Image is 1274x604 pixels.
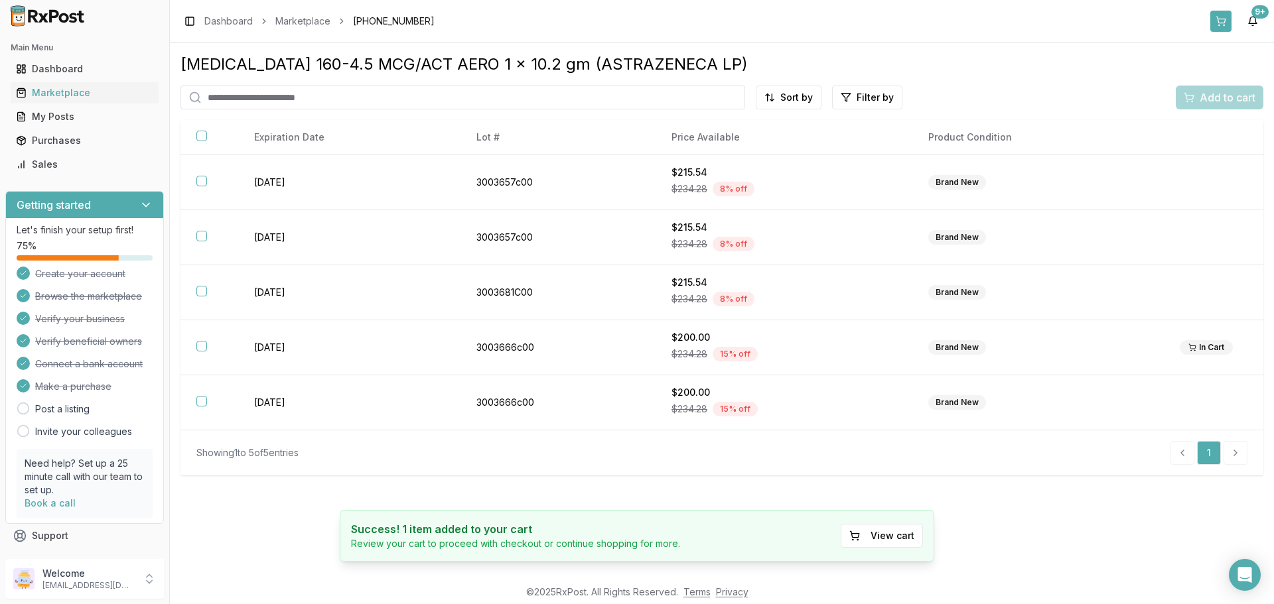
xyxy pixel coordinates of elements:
[238,375,460,430] td: [DATE]
[351,537,680,550] p: Review your cart to proceed with checkout or continue shopping for more.
[35,312,125,326] span: Verify your business
[25,497,76,509] a: Book a call
[16,110,153,123] div: My Posts
[672,347,707,361] span: $234.28
[1229,559,1261,591] div: Open Intercom Messenger
[713,182,754,196] div: 8 % off
[5,58,164,80] button: Dashboard
[42,580,135,591] p: [EMAIL_ADDRESS][DOMAIN_NAME]
[42,567,135,580] p: Welcome
[716,586,748,597] a: Privacy
[928,175,986,190] div: Brand New
[25,457,145,497] p: Need help? Set up a 25 minute call with our team to set up.
[713,402,758,416] div: 15 % off
[35,357,143,371] span: Connect a bank account
[1251,5,1269,19] div: 9+
[672,402,707,416] span: $234.28
[713,237,754,251] div: 8 % off
[16,134,153,147] div: Purchases
[672,331,896,344] div: $200.00
[672,221,896,234] div: $215.54
[713,292,754,306] div: 8 % off
[32,553,77,566] span: Feedback
[5,548,164,572] button: Feedback
[5,82,164,103] button: Marketplace
[912,120,1164,155] th: Product Condition
[11,105,159,129] a: My Posts
[196,446,299,459] div: Showing 1 to 5 of 5 entries
[35,267,125,280] span: Create your account
[16,158,153,171] div: Sales
[11,152,159,176] a: Sales
[351,521,680,537] h4: Success! 1 item added to your cart
[17,223,153,237] p: Let's finish your setup first!
[238,320,460,375] td: [DATE]
[238,120,460,155] th: Expiration Date
[832,86,902,109] button: Filter by
[11,81,159,105] a: Marketplace
[35,402,90,416] a: Post a listing
[672,292,707,306] span: $234.28
[928,340,986,355] div: Brand New
[928,230,986,245] div: Brand New
[17,239,36,253] span: 75 %
[5,106,164,127] button: My Posts
[11,42,159,53] h2: Main Menu
[928,285,986,300] div: Brand New
[1170,441,1247,465] nav: pagination
[683,586,711,597] a: Terms
[857,91,894,104] span: Filter by
[460,120,656,155] th: Lot #
[1180,340,1233,355] div: In Cart
[11,57,159,81] a: Dashboard
[5,524,164,548] button: Support
[460,320,656,375] td: 3003666c00
[780,91,813,104] span: Sort by
[656,120,912,155] th: Price Available
[672,276,896,289] div: $215.54
[460,265,656,320] td: 3003681C00
[35,290,142,303] span: Browse the marketplace
[460,375,656,430] td: 3003666c00
[5,5,90,27] img: RxPost Logo
[5,130,164,151] button: Purchases
[238,155,460,210] td: [DATE]
[16,62,153,76] div: Dashboard
[672,237,707,251] span: $234.28
[13,568,35,589] img: User avatar
[672,182,707,196] span: $234.28
[16,86,153,99] div: Marketplace
[35,335,142,348] span: Verify beneficial owners
[238,265,460,320] td: [DATE]
[35,380,111,393] span: Make a purchase
[17,197,91,213] h3: Getting started
[353,15,435,28] span: [PHONE_NUMBER]
[460,155,656,210] td: 3003657c00
[713,347,758,361] div: 15 % off
[841,524,923,548] button: View cart
[204,15,435,28] nav: breadcrumb
[460,210,656,265] td: 3003657c00
[756,86,821,109] button: Sort by
[238,210,460,265] td: [DATE]
[672,386,896,399] div: $200.00
[5,154,164,175] button: Sales
[672,166,896,179] div: $215.54
[928,395,986,410] div: Brand New
[1242,11,1263,32] button: 9+
[204,15,253,28] a: Dashboard
[275,15,330,28] a: Marketplace
[35,425,132,438] a: Invite your colleagues
[11,129,159,152] a: Purchases
[180,54,1263,75] div: [MEDICAL_DATA] 160-4.5 MCG/ACT AERO 1 x 10.2 gm (ASTRAZENECA LP)
[1197,441,1221,465] a: 1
